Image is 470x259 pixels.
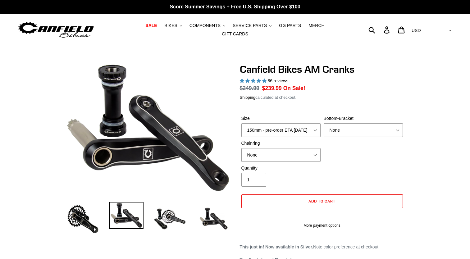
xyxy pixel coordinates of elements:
[267,78,288,83] span: 86 reviews
[109,202,144,229] img: Load image into Gallery viewer, Canfield Cranks
[189,23,221,28] span: COMPONENTS
[66,202,100,236] img: Load image into Gallery viewer, Canfield Bikes AM Cranks
[165,23,177,28] span: BIKES
[241,223,403,228] a: More payment options
[222,31,248,37] span: GIFT CARDS
[305,21,327,30] a: MERCH
[240,244,313,249] strong: This just in! Now available in Silver.
[262,85,282,91] span: $239.99
[153,202,187,236] img: Load image into Gallery viewer, Canfield Bikes AM Cranks
[241,140,321,147] label: Chainring
[17,20,95,40] img: Canfield Bikes
[240,85,259,91] s: $249.99
[145,23,157,28] span: SALE
[240,95,256,100] a: Shipping
[240,94,404,101] div: calculated at checkout.
[241,165,321,171] label: Quantity
[308,23,324,28] span: MERCH
[241,194,403,208] button: Add to cart
[142,21,160,30] a: SALE
[324,115,403,122] label: Bottom-Bracket
[240,78,268,83] span: 4.97 stars
[219,30,251,38] a: GIFT CARDS
[233,23,267,28] span: SERVICE PARTS
[279,23,301,28] span: GG PARTS
[283,84,305,92] span: On Sale!
[186,21,228,30] button: COMPONENTS
[196,202,230,236] img: Load image into Gallery viewer, CANFIELD-AM_DH-CRANKS
[276,21,304,30] a: GG PARTS
[308,199,335,203] span: Add to cart
[230,21,275,30] button: SERVICE PARTS
[162,21,185,30] button: BIKES
[372,23,388,37] input: Search
[240,244,404,250] p: Note color preference at checkout.
[240,63,404,75] h1: Canfield Bikes AM Cranks
[241,115,321,122] label: Size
